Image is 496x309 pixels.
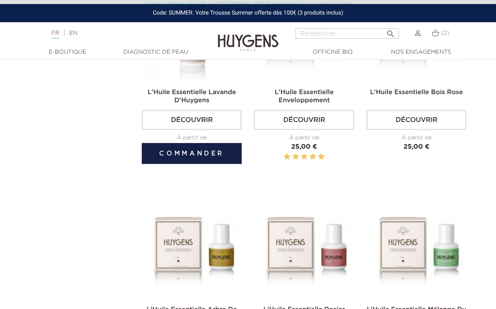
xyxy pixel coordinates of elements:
[366,134,466,142] div: À partir de
[275,89,334,104] a: L'Huile Essentielle Enveloppement
[432,30,449,36] a: (2)
[254,134,354,142] div: À partir de
[27,48,108,57] a: E-Boutique
[309,152,316,162] label: 4
[142,134,242,142] div: À partir de
[301,152,307,162] label: 3
[142,110,242,130] a: Découvrir
[115,48,196,57] a: Diagnostic de peau
[255,199,356,299] img: H.E. ROSIER 10ml
[69,30,77,36] a: EN
[292,152,299,162] label: 2
[291,144,317,150] span: 25,00 €
[366,110,466,130] a: Découvrir
[296,28,399,39] input: Rechercher
[51,30,59,39] a: FR
[386,27,396,36] i: 
[441,30,449,36] span: (2)
[143,199,243,299] img: H.E. ARBRE DE VIE 10ml
[148,89,236,104] a: L'Huile Essentielle Lavande D'Huygens
[381,48,462,57] a: Nos engagements
[404,144,430,150] span: 25,00 €
[284,152,290,162] label: 1
[47,28,200,38] div: |
[370,89,463,96] a: L'Huile Essentielle Bois Rose
[292,48,373,57] a: Officine Bio
[318,152,324,162] label: 5
[368,199,468,299] img: H.E. MÉLANGE DU MATIN 10ml
[218,21,279,53] img: Huygens
[254,110,354,130] a: Découvrir
[142,143,242,164] button: Commander
[383,26,398,37] button: 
